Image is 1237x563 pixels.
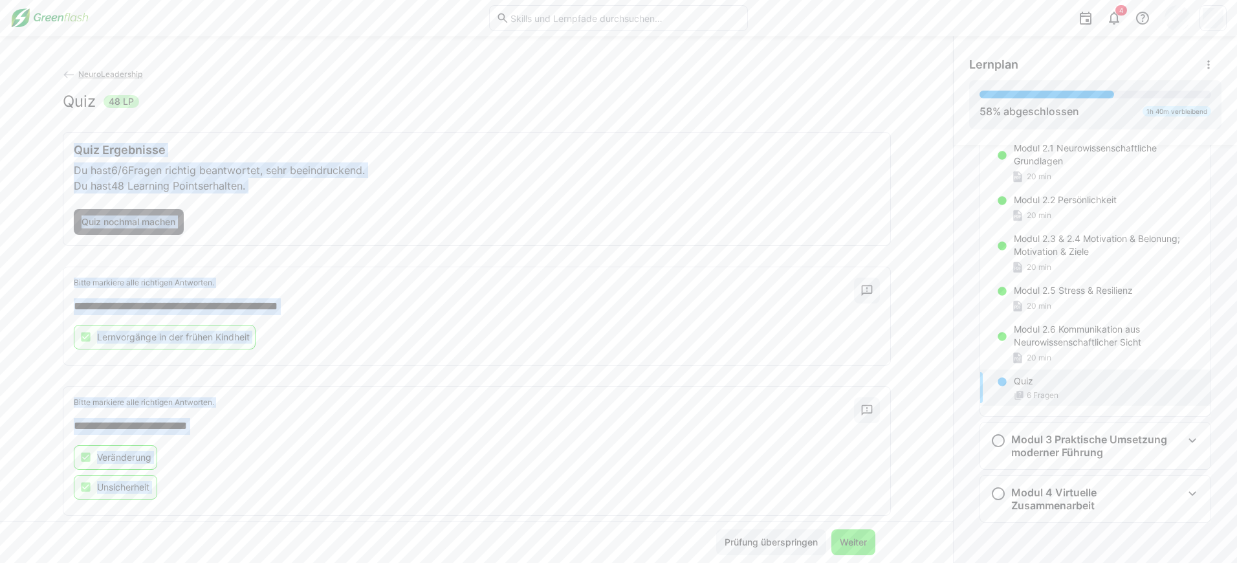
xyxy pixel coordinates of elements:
[97,331,250,344] p: Lernvorgänge in der frühen Kindheit
[1014,375,1033,388] p: Quiz
[111,164,128,177] span: 6/6
[1014,284,1133,297] p: Modul 2.5 Stress & Resilienz
[509,12,741,24] input: Skills und Lernpfade durchsuchen…
[980,104,1079,119] div: % abgeschlossen
[109,95,134,108] span: 48 LP
[1027,301,1051,311] span: 20 min
[1143,106,1211,116] div: 1h 40m verbleibend
[716,529,826,555] button: Prüfung überspringen
[1014,142,1200,168] p: Modul 2.1 Neurowissenschaftliche Grundlagen
[97,451,151,464] p: Veränderung
[63,69,143,79] a: NeuroLeadership
[1014,323,1200,349] p: Modul 2.6 Kommunikation aus Neurowissenschaftlicher Sicht
[74,162,880,178] p: Du hast Fragen richtig beantwortet, sehr beeindruckend.
[723,536,820,549] span: Prüfung überspringen
[1027,210,1051,221] span: 20 min
[1119,6,1123,14] span: 4
[1027,390,1058,401] span: 6 Fragen
[74,143,880,157] h3: Quiz Ergebnisse
[1014,232,1200,258] p: Modul 2.3 & 2.4 Motivation & Belonung; Motivation & Ziele
[980,105,992,118] span: 58
[74,209,184,235] button: Quiz nochmal machen
[1027,262,1051,272] span: 20 min
[74,278,854,288] p: Bitte markiere alle richtigen Antworten.
[838,536,869,549] span: Weiter
[97,481,149,494] p: Unsicherheit
[1011,433,1182,459] h3: Modul 3 Praktische Umsetzung moderner Führung
[111,179,203,192] span: 48 Learning Points
[969,58,1018,72] span: Lernplan
[63,92,96,111] h2: Quiz
[1011,486,1182,512] h3: Modul 4 Virtuelle Zusammenarbeit
[1027,171,1051,182] span: 20 min
[74,397,854,408] p: Bitte markiere alle richtigen Antworten.
[80,215,177,228] span: Quiz nochmal machen
[831,529,875,555] button: Weiter
[74,178,880,193] p: Du hast erhalten.
[78,69,142,79] span: NeuroLeadership
[1027,353,1051,363] span: 20 min
[1014,193,1117,206] p: Modul 2.2 Persönlichkeit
